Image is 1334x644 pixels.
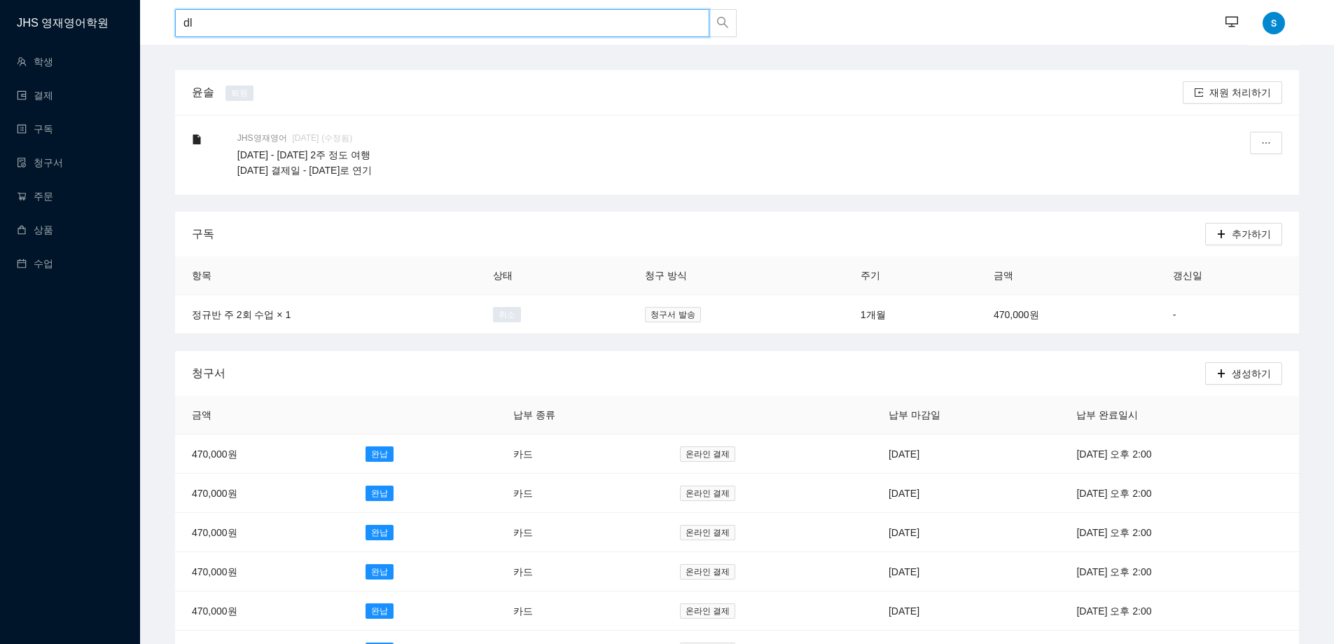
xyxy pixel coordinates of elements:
a: wallet결제 [17,90,53,101]
td: 470,000원 [977,295,1156,334]
span: 재원 처리하기 [1209,85,1271,100]
td: [DATE] [872,552,1059,591]
span: 온라인 결제 [680,486,735,501]
span: 추가하기 [1232,226,1271,242]
th: 납부 마감일 [872,396,1059,434]
a: file-done청구서 [17,157,63,168]
td: 470,000원 [175,434,349,474]
td: [DATE] [872,434,1059,474]
td: [DATE] [872,513,1059,552]
span: (수정됨) [321,133,352,143]
span: 온라인 결제 [680,564,735,580]
th: 청구 방식 [628,256,843,295]
td: 카드 [496,591,663,631]
th: 금액 [175,396,349,434]
span: 퇴원 [225,85,253,101]
button: plus추가하기 [1205,223,1282,245]
a: calendar수업 [17,258,53,269]
span: ellipsis [1261,138,1271,149]
span: import [1194,88,1204,99]
td: 카드 [496,552,663,591]
td: [DATE] 오후 2:00 [1059,513,1299,552]
span: 온라인 결제 [680,446,735,462]
th: 주기 [844,256,977,295]
span: 생성하기 [1232,366,1271,381]
span: JHS영재영어 [237,132,293,144]
span: desktop [1225,15,1238,30]
th: 상태 [476,256,629,295]
span: 청구서 발송 [645,307,700,322]
th: 납부 종류 [496,396,663,434]
span: 온라인 결제 [680,525,735,540]
td: [DATE] 오후 2:00 [1059,434,1299,474]
th: 갱신일 [1156,256,1299,295]
td: 정규반 주 2회 수업 × 1 [175,295,476,334]
td: [DATE] 오후 2:00 [1059,552,1299,591]
button: import재원 처리하기 [1183,81,1282,104]
a: shopping상품 [17,224,53,235]
span: plus [1216,369,1226,380]
td: [DATE] [872,474,1059,513]
p: [DATE] - [DATE] 2주 정도 여행 [DATE] 결제일 - [DATE]로 연기 [237,147,1191,178]
span: 취소 [493,307,521,322]
span: 완납 [366,525,394,540]
span: 완납 [366,486,394,501]
td: [DATE] [872,591,1059,631]
button: desktop [1218,8,1246,36]
span: 완납 [366,603,394,619]
span: 완납 [366,446,394,462]
td: 카드 [496,474,663,513]
div: 윤솔 [186,83,220,101]
span: [DATE] [293,133,319,143]
input: 학생명 또는 보호자 핸드폰번호로 검색하세요 [175,9,709,37]
a: team학생 [17,56,53,67]
img: ACg8ocIFFyN7MIZ-xAE2770f2O1L9brSj9AmsB9szIPYZfUp=s96-c [1263,12,1285,34]
span: 온라인 결제 [680,603,735,619]
button: plus생성하기 [1205,362,1282,385]
td: 470,000원 [175,474,349,513]
td: - [1156,295,1299,334]
td: 카드 [496,434,663,474]
td: [DATE] 오후 2:00 [1059,591,1299,631]
span: 완납 [366,564,394,580]
a: profile구독 [17,123,53,135]
span: plus [1216,229,1226,240]
td: 470,000원 [175,552,349,591]
td: 470,000원 [175,513,349,552]
button: ellipsis [1250,132,1282,154]
span: search [716,16,729,31]
div: 청구서 [192,353,1205,393]
th: 항목 [175,256,476,295]
th: 금액 [977,256,1156,295]
td: 470,000원 [175,591,349,631]
div: 구독 [192,214,1205,254]
th: 납부 완료일시 [1059,396,1299,434]
td: 1개월 [844,295,977,334]
button: search [709,9,737,37]
a: shopping-cart주문 [17,191,53,202]
span: file [192,135,202,144]
td: [DATE] 오후 2:00 [1059,474,1299,513]
td: 카드 [496,513,663,552]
